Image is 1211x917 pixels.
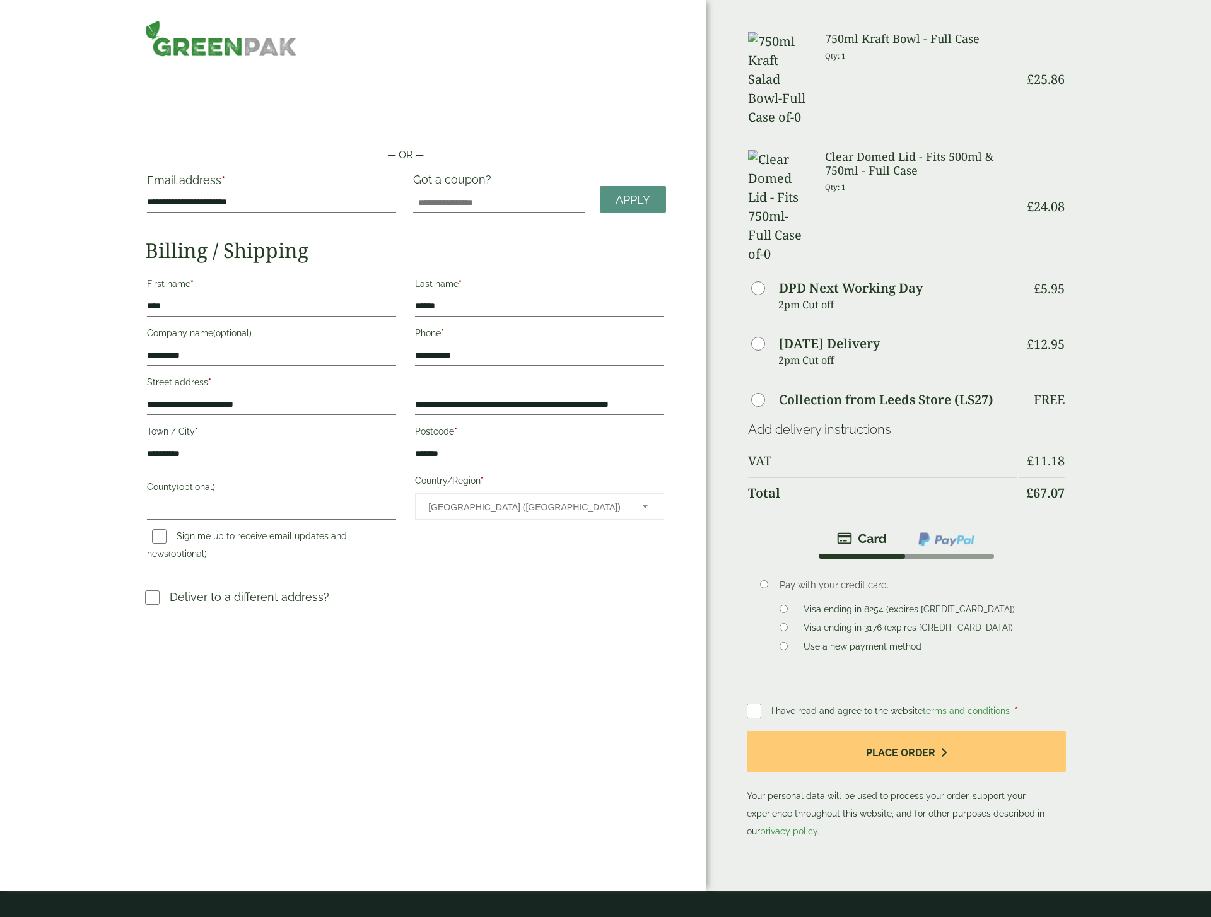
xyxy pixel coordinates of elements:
[780,578,1046,592] p: Pay with your credit card.
[145,20,296,57] img: GreenPak Supplies
[415,472,664,493] label: Country/Region
[825,182,846,192] small: Qty: 1
[1027,198,1065,215] bdi: 24.08
[415,423,664,444] label: Postcode
[1026,484,1033,501] span: £
[177,482,215,492] span: (optional)
[1034,392,1065,407] p: Free
[748,150,810,264] img: Clear Domed Lid - Fits 750ml-Full Case of-0
[415,493,664,520] span: Country/Region
[799,622,1018,636] label: Visa ending in 3176 (expires [CREDIT_CARD_DATA])
[616,193,650,207] span: Apply
[415,275,664,296] label: Last name
[748,477,1017,508] th: Total
[147,373,396,395] label: Street address
[1027,336,1065,353] bdi: 12.95
[428,494,626,520] span: United Kingdom (UK)
[1034,280,1041,297] span: £
[1015,706,1018,716] abbr: required
[825,51,846,61] small: Qty: 1
[747,731,1066,840] p: Your personal data will be used to process your order, support your experience throughout this we...
[779,282,923,295] label: DPD Next Working Day
[208,377,211,387] abbr: required
[147,275,396,296] label: First name
[168,549,207,559] span: (optional)
[145,107,666,132] iframe: Secure payment button frame
[481,476,484,486] abbr: required
[1027,71,1065,88] bdi: 25.86
[152,529,167,544] input: Sign me up to receive email updates and news(optional)
[213,328,252,338] span: (optional)
[917,531,976,547] img: ppcp-gateway.png
[1026,484,1065,501] bdi: 67.07
[145,148,666,163] p: — OR —
[760,826,817,836] a: privacy policy
[1027,452,1065,469] bdi: 11.18
[195,426,198,436] abbr: required
[170,588,329,605] p: Deliver to a different address?
[748,32,810,127] img: 750ml Kraft Salad Bowl-Full Case of-0
[454,426,457,436] abbr: required
[1034,280,1065,297] bdi: 5.95
[799,641,927,655] label: Use a new payment method
[147,478,396,499] label: County
[147,175,396,192] label: Email address
[825,150,1017,177] h3: Clear Domed Lid - Fits 500ml & 750ml - Full Case
[771,706,1012,716] span: I have read and agree to the website
[441,328,444,338] abbr: required
[415,324,664,346] label: Phone
[413,173,496,192] label: Got a coupon?
[459,279,462,289] abbr: required
[923,706,1010,716] a: terms and conditions
[778,351,1017,370] p: 2pm Cut off
[147,423,396,444] label: Town / City
[778,295,1017,314] p: 2pm Cut off
[825,32,1017,46] h3: 750ml Kraft Bowl - Full Case
[1027,71,1034,88] span: £
[145,238,666,262] h2: Billing / Shipping
[190,279,194,289] abbr: required
[1027,198,1034,215] span: £
[779,337,880,350] label: [DATE] Delivery
[147,324,396,346] label: Company name
[837,531,887,546] img: stripe.png
[799,604,1020,618] label: Visa ending in 8254 (expires [CREDIT_CARD_DATA])
[779,394,993,406] label: Collection from Leeds Store (LS27)
[748,446,1017,476] th: VAT
[600,186,666,213] a: Apply
[747,731,1066,772] button: Place order
[221,173,225,187] abbr: required
[748,422,891,437] a: Add delivery instructions
[147,531,347,563] label: Sign me up to receive email updates and news
[1027,336,1034,353] span: £
[1027,452,1034,469] span: £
